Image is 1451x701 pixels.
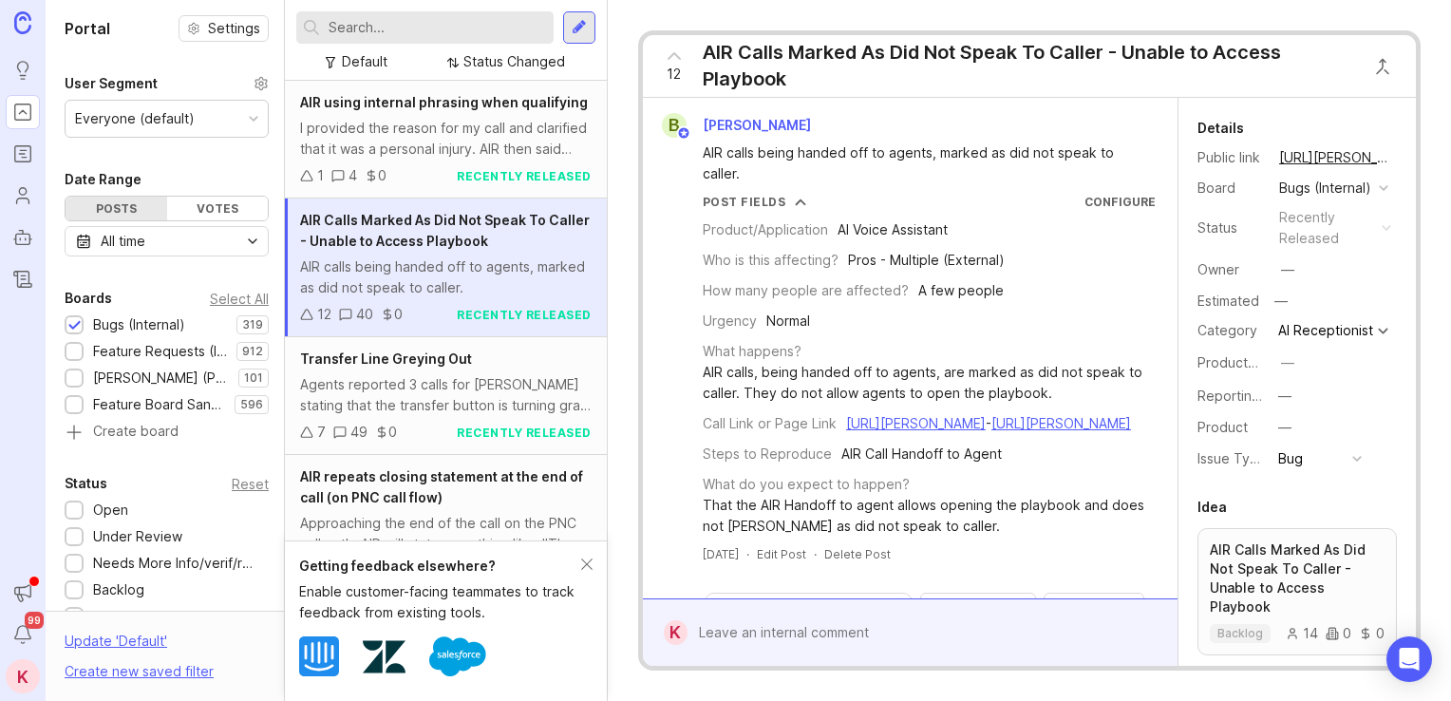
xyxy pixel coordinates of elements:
div: AIR Calls Marked As Did Not Speak To Caller - Unable to Access Playbook [703,39,1354,92]
div: Everyone (default) [75,108,195,129]
div: 12 [317,304,331,325]
a: AIR Calls Marked As Did Not Speak To Caller - Unable to Access Playbookbacklog1400 [1197,528,1397,655]
a: Roadmaps [6,137,40,171]
div: 4 [349,165,357,186]
button: Announcements [6,576,40,610]
button: Close button [1364,47,1402,85]
div: All time [101,231,145,252]
input: Search... [329,17,546,38]
button: Post Fields [703,194,807,210]
div: Post Fields [703,194,786,210]
span: 99 [25,612,44,629]
div: 49 [350,422,367,443]
p: 912 [242,344,263,359]
div: Urgency [703,311,757,332]
div: · [746,546,749,562]
div: Select All [210,294,269,304]
div: 0 [394,304,403,325]
span: 12 [667,64,681,85]
div: AI Receptionist [1278,324,1373,337]
div: · [814,546,817,562]
img: Salesforce logo [429,628,486,685]
button: Notifications [6,617,40,652]
a: AIR using internal phrasing when qualifyingI provided the reason for my call and clarified that i... [285,81,607,199]
div: Under Review [93,526,182,547]
img: member badge [676,126,690,141]
button: ProductboardID [1275,350,1300,375]
div: Estimated [1197,294,1259,308]
div: 0 [1359,627,1385,640]
div: Normal [766,311,810,332]
div: Public link [1197,147,1264,168]
time: [DATE] [703,547,739,561]
input: Search activity... [742,597,902,618]
div: K [664,620,688,645]
div: A few people [918,280,1004,301]
a: [URL][PERSON_NAME] [991,415,1131,431]
div: How many people are affected? [703,280,909,301]
a: AIR repeats closing statement at the end of call (on PNC call flow)Approaching the end of the cal... [285,455,607,594]
a: Autopilot [6,220,40,255]
svg: toggle icon [237,234,268,249]
div: Status [65,472,107,495]
div: Category [1197,320,1264,341]
a: Transfer Line Greying OutAgents reported 3 calls for [PERSON_NAME] stating that the transfer butt... [285,337,607,455]
a: [URL][PERSON_NAME] [846,415,986,431]
div: Pros - Multiple (External) [848,250,1005,271]
p: 101 [244,370,263,386]
a: [URL][PERSON_NAME] [1273,145,1397,170]
div: Details [1197,117,1244,140]
button: K [6,659,40,693]
label: Product [1197,419,1248,435]
div: Bug [1278,448,1303,469]
div: Edit Post [757,546,806,562]
a: Configure [1084,195,1156,209]
div: Candidate [93,606,159,627]
div: — [1281,259,1294,280]
div: — [1269,289,1293,313]
div: AIR calls, being handed off to agents, are marked as did not speak to caller. They do not allow a... [703,362,1156,404]
div: Posts [66,197,167,220]
a: Changelog [6,262,40,296]
div: Bugs (Internal) [1279,178,1371,199]
label: Reporting Team [1197,388,1299,404]
div: 0 [1326,627,1351,640]
label: Issue Type [1197,450,1267,466]
div: 7 [317,422,326,443]
img: Canny Home [14,11,31,33]
div: recently released [457,425,592,441]
div: Idea [1197,496,1227,519]
div: recently released [457,307,592,323]
div: AIR Call Handoff to Agent [841,444,1002,464]
div: — [1278,386,1291,407]
div: Open Intercom Messenger [1386,636,1432,682]
span: [PERSON_NAME] [703,117,811,133]
div: AIR calls being handed off to agents, marked as did not speak to caller. [703,142,1140,184]
div: Reset [232,479,269,489]
div: recently released [1279,207,1374,249]
a: B[PERSON_NAME] [650,113,826,138]
span: AIR using internal phrasing when qualifying [300,94,588,110]
label: ProductboardID [1197,354,1298,370]
div: AIR calls being handed off to agents, marked as did not speak to caller. [300,256,592,298]
div: Owner [1197,259,1264,280]
div: Default [342,51,387,72]
div: Status [1197,218,1264,238]
span: AIR repeats closing statement at the end of call (on PNC call flow) [300,468,583,505]
div: 1 [317,165,324,186]
a: AIR Calls Marked As Did Not Speak To Caller - Unable to Access PlaybookAIR calls being handed off... [285,199,607,337]
div: - [846,413,1131,434]
button: View [1044,593,1144,623]
a: Ideas [6,53,40,87]
div: AI Voice Assistant [838,219,948,240]
div: 0 [388,422,397,443]
div: Status Changed [463,51,565,72]
div: Who is this affecting? [703,250,839,271]
button: Settings [179,15,269,42]
div: Backlog [93,579,144,600]
img: Zendesk logo [363,635,405,678]
div: B [662,113,687,138]
a: [DATE] [703,546,739,562]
